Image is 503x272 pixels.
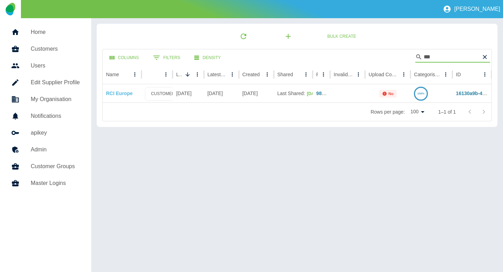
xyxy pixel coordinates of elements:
button: Upload Complete column menu [399,70,409,79]
text: 100% [417,92,424,95]
h5: Home [31,28,80,36]
h5: apikey [31,129,80,137]
button: [DATE] [306,88,330,99]
img: Logo [6,3,15,15]
h5: My Organisation [31,95,80,103]
p: 1–1 of 1 [438,108,456,115]
button: Select columns [104,51,145,64]
a: RCI Europe [106,91,133,96]
div: Search [415,51,490,64]
div: Latest Usage [207,72,227,77]
h5: Master Logins [31,179,80,187]
a: Master Logins [6,175,86,192]
a: Edit Supplier Profile [6,74,86,91]
button: Latest Usage column menu [227,70,237,79]
div: Invalid Creds [334,72,353,77]
h5: Users [31,62,80,70]
p: Rows per page: [371,108,405,115]
button: Ref column menu [319,70,328,79]
div: Not all required reports for this customer were uploaded for the latest usage month. [379,90,396,98]
a: Customer Groups [6,158,86,175]
button: Created column menu [262,70,272,79]
div: 03 Sep 2025 [204,84,239,102]
button: Bulk Create [322,30,362,43]
div: 08 Sep 2025 [173,84,204,102]
button: Shared column menu [301,70,311,79]
div: 100 [408,107,427,117]
a: 98772581 [316,91,338,96]
button: Latest Upload Date column menu [192,70,202,79]
h5: Notifications [31,112,80,120]
button: Sort [183,70,192,79]
a: Users [6,57,86,74]
h5: Customers [31,45,80,53]
div: Last Shared: [277,85,309,102]
button: Invalid Creds column menu [353,70,363,79]
button: column menu [161,70,171,79]
div: Shared [277,72,293,77]
h5: Admin [31,145,80,154]
button: [PERSON_NAME] [440,2,503,16]
div: Name [106,72,119,77]
a: 100% [414,91,428,96]
p: [PERSON_NAME] [454,6,500,12]
button: ID column menu [480,70,490,79]
button: Show filters [147,51,186,65]
a: Admin [6,141,86,158]
a: Notifications [6,108,86,124]
button: Name column menu [130,70,140,79]
a: Customers [6,41,86,57]
a: apikey [6,124,86,141]
div: Upload Complete [369,72,398,77]
div: ID [456,72,461,77]
a: CUSTOMER PROFILE [145,87,200,101]
button: Categorised column menu [441,70,451,79]
h5: Edit Supplier Profile [31,78,80,87]
h5: Customer Groups [31,162,80,171]
div: Created [242,72,260,77]
a: My Organisation [6,91,86,108]
button: Clear [480,52,490,62]
button: Density [189,51,226,64]
p: No [388,92,394,96]
a: Home [6,24,86,41]
div: Latest Upload Date [176,72,182,77]
div: Ref [316,72,318,77]
div: 04 Jul 2023 [239,84,274,102]
div: Categorised [414,72,440,77]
